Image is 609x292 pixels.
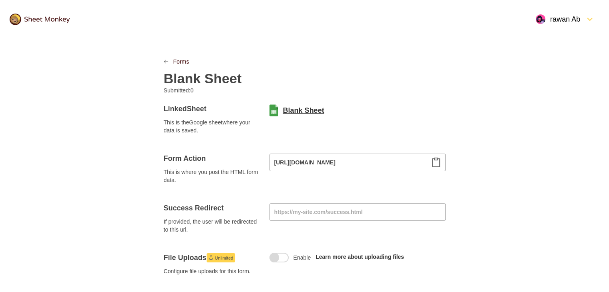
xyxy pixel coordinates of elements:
[164,70,242,86] h2: Blank Sheet
[164,168,260,184] span: This is where you post the HTML form data.
[164,118,260,134] span: This is the Google sheet where your data is saved.
[164,86,298,94] p: Submitted: 0
[164,267,260,275] span: Configure file uploads for this form.
[585,14,595,24] svg: FormDown
[164,203,260,213] h4: Success Redirect
[10,14,70,25] img: logo@2x.png
[164,218,260,234] span: If provided, the user will be redirected to this url.
[536,14,580,24] div: rawan Ab
[531,10,599,29] button: Open Menu
[431,158,441,167] svg: Clipboard
[164,253,260,262] h4: File Uploads
[283,106,324,115] a: Blank Sheet
[173,58,189,66] a: Forms
[269,203,446,221] input: https://my-site.com/success.html
[209,255,213,260] svg: Launch
[293,254,311,262] span: Enable
[215,253,233,263] span: Unlimited
[164,104,260,114] h4: Linked Sheet
[164,154,260,163] h4: Form Action
[164,59,169,64] svg: LinkPrevious
[316,254,404,260] a: Learn more about uploading files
